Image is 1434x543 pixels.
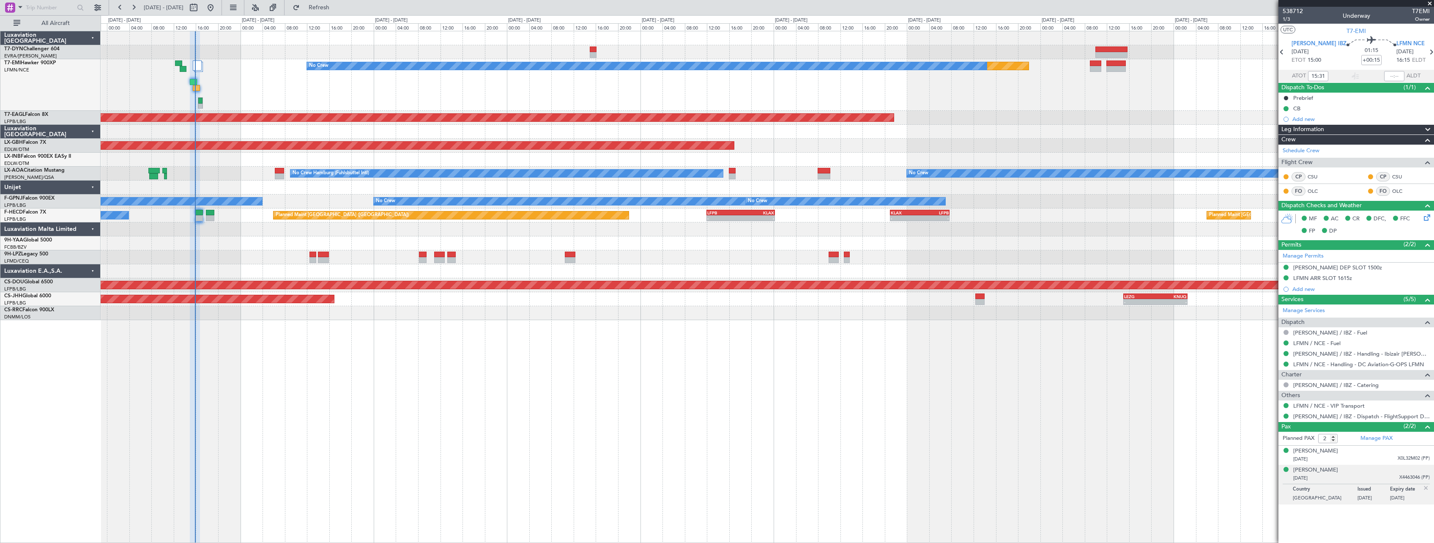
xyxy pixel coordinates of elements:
[891,210,920,215] div: KLAX
[4,118,26,125] a: LFPB/LBG
[1407,72,1420,80] span: ALDT
[1281,83,1324,93] span: Dispatch To-Dos
[996,23,1018,31] div: 16:00
[529,23,552,31] div: 04:00
[974,23,996,31] div: 12:00
[1390,495,1423,503] p: [DATE]
[4,252,48,257] a: 9H-LPZLegacy 500
[741,210,774,215] div: KLAX
[840,23,863,31] div: 12:00
[1293,402,1365,409] a: LFMN / NCE - VIP Transport
[4,168,65,173] a: LX-AOACitation Mustang
[1196,23,1218,31] div: 04:00
[151,23,174,31] div: 08:00
[920,216,948,221] div: -
[1392,187,1411,195] a: OLC
[1281,391,1300,400] span: Others
[1281,135,1296,145] span: Crew
[4,244,27,250] a: FCBB/BZV
[174,23,196,31] div: 12:00
[951,23,974,31] div: 08:00
[1308,173,1327,181] a: CSU
[1292,172,1305,181] div: CP
[4,210,23,215] span: F-HECD
[729,23,752,31] div: 16:00
[1040,23,1063,31] div: 00:00
[1174,23,1196,31] div: 00:00
[920,210,948,215] div: LFPB
[4,216,26,222] a: LFPB/LBG
[1293,466,1338,474] div: [PERSON_NAME]
[375,17,408,24] div: [DATE] - [DATE]
[909,167,928,180] div: No Crew
[1392,173,1411,181] a: CSU
[1283,7,1303,16] span: 538712
[1396,48,1414,56] span: [DATE]
[929,23,952,31] div: 04:00
[9,16,92,30] button: All Aircraft
[1309,227,1315,236] span: FP
[1404,83,1416,92] span: (1/1)
[748,195,767,208] div: No Crew
[1293,94,1313,101] div: Prebrief
[508,17,541,24] div: [DATE] - [DATE]
[1404,295,1416,304] span: (5/5)
[1281,125,1324,134] span: Leg Information
[1400,215,1410,223] span: FFC
[241,23,263,31] div: 00:00
[4,174,54,181] a: [PERSON_NAME]/QSA
[642,17,674,24] div: [DATE] - [DATE]
[441,23,463,31] div: 12:00
[818,23,840,31] div: 08:00
[107,23,129,31] div: 00:00
[242,17,274,24] div: [DATE] - [DATE]
[1129,23,1152,31] div: 16:00
[1352,215,1360,223] span: CR
[1209,209,1342,222] div: Planned Maint [GEOGRAPHIC_DATA] ([GEOGRAPHIC_DATA])
[4,140,46,145] a: LX-GBHFalcon 7X
[1292,72,1306,80] span: ATOT
[4,238,23,243] span: 9H-YAA
[1293,456,1308,462] span: [DATE]
[26,1,74,14] input: Trip Number
[4,140,23,145] span: LX-GBH
[1124,299,1155,304] div: -
[1331,215,1338,223] span: AC
[1293,329,1367,336] a: [PERSON_NAME] / IBZ - Fuel
[4,307,54,313] a: CS-RRCFalcon 900LX
[485,23,507,31] div: 20:00
[1018,23,1040,31] div: 20:00
[108,17,141,24] div: [DATE] - [DATE]
[1292,48,1309,56] span: [DATE]
[4,154,71,159] a: LX-INBFalcon 900EX EASy II
[1281,422,1291,432] span: Pax
[1175,17,1207,24] div: [DATE] - [DATE]
[1283,307,1325,315] a: Manage Services
[4,53,57,59] a: EVRA/[PERSON_NAME]
[4,112,25,117] span: T7-EAGL
[196,23,218,31] div: 16:00
[4,154,21,159] span: LX-INB
[885,23,907,31] div: 20:00
[1281,26,1295,33] button: UTC
[907,23,929,31] div: 00:00
[507,23,529,31] div: 00:00
[1240,23,1263,31] div: 12:00
[4,280,24,285] span: CS-DOU
[1398,455,1430,462] span: X0L32M02 (PP)
[1293,447,1338,455] div: [PERSON_NAME]
[685,23,707,31] div: 08:00
[596,23,618,31] div: 16:00
[1374,215,1386,223] span: DFC,
[4,146,29,153] a: EDLW/DTM
[1283,16,1303,23] span: 1/3
[351,23,374,31] div: 20:00
[396,23,418,31] div: 04:00
[1396,40,1425,48] span: LFMN NCE
[1293,475,1308,481] span: [DATE]
[418,23,441,31] div: 08:00
[4,60,21,66] span: T7-EMI
[1293,486,1357,495] p: Country
[1085,23,1107,31] div: 08:00
[1293,264,1382,271] div: [PERSON_NAME] DEP SLOT 1500z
